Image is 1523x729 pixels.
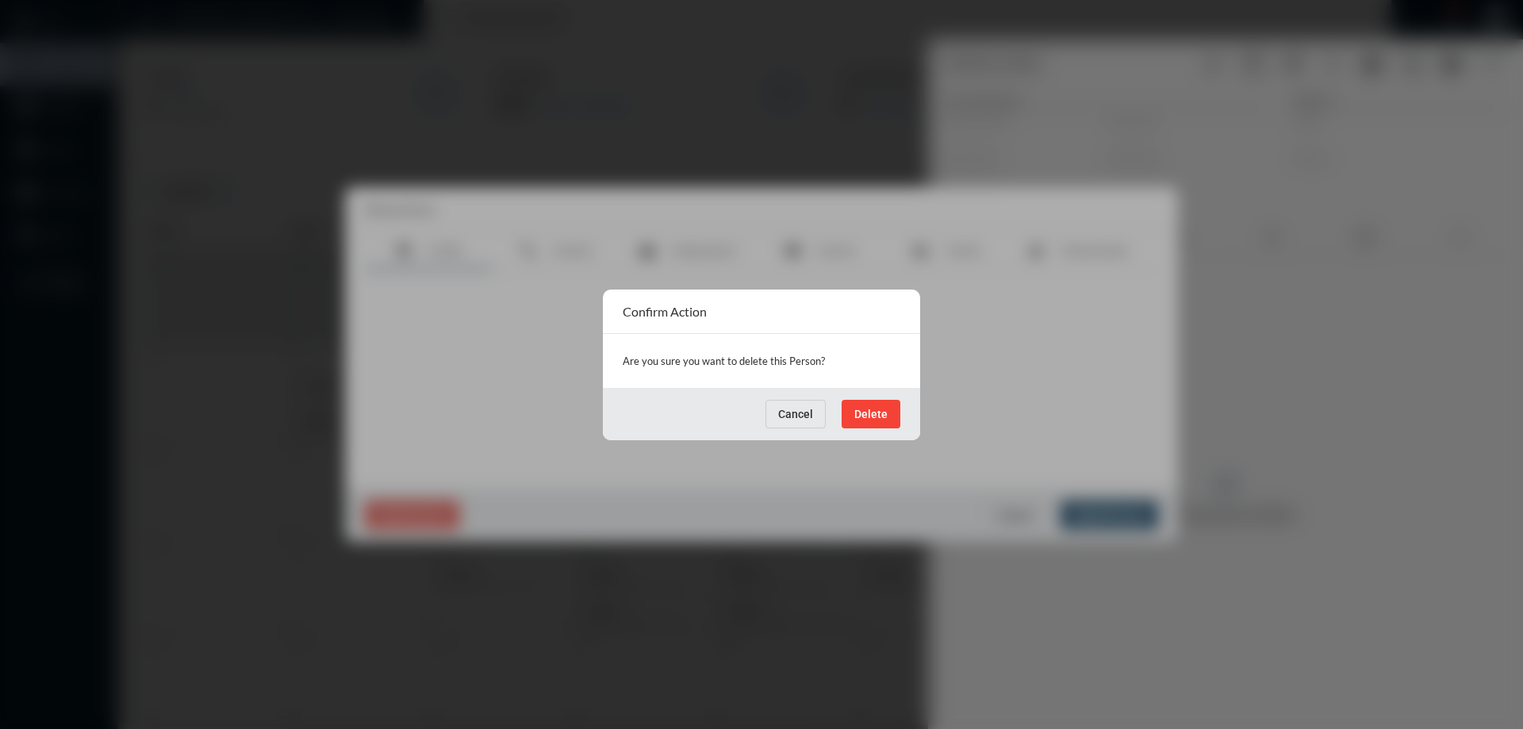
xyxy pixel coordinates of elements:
button: Cancel [765,400,826,428]
h2: Confirm Action [623,304,707,319]
button: Delete [842,400,900,428]
span: Cancel [778,408,813,420]
span: Delete [854,408,888,420]
p: Are you sure you want to delete this Person? [623,350,900,372]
